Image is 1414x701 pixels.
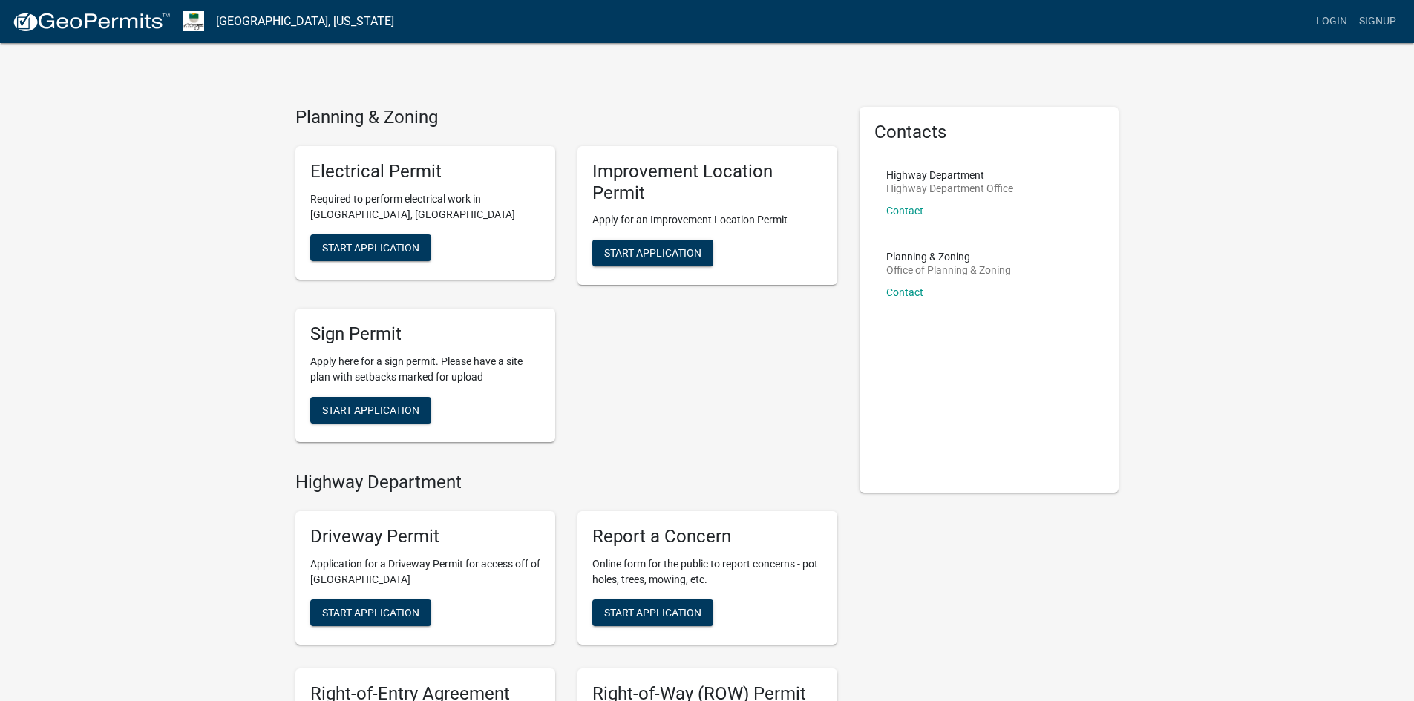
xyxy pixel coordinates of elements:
[886,251,1011,262] p: Planning & Zoning
[310,354,540,385] p: Apply here for a sign permit. Please have a site plan with setbacks marked for upload
[310,599,431,626] button: Start Application
[592,212,822,228] p: Apply for an Improvement Location Permit
[592,599,713,626] button: Start Application
[310,161,540,182] h5: Electrical Permit
[592,240,713,266] button: Start Application
[886,265,1011,275] p: Office of Planning & Zoning
[592,556,822,588] p: Online form for the public to report concerns - pot holes, trees, mowing, etc.
[604,606,701,618] span: Start Application
[592,161,822,204] h5: Improvement Location Permit
[592,526,822,547] h5: Report a Concern
[310,323,540,345] h5: Sign Permit
[310,556,540,588] p: Application for a Driveway Permit for access off of [GEOGRAPHIC_DATA]
[874,122,1104,143] h5: Contacts
[216,9,394,34] a: [GEOGRAPHIC_DATA], [US_STATE]
[886,170,1013,180] p: Highway Department
[1353,7,1402,36] a: Signup
[183,11,204,31] img: Morgan County, Indiana
[310,526,540,547] h5: Driveway Permit
[295,472,837,493] h4: Highway Department
[886,183,1013,194] p: Highway Department Office
[310,397,431,424] button: Start Application
[886,286,923,298] a: Contact
[1310,7,1353,36] a: Login
[310,191,540,223] p: Required to perform electrical work in [GEOGRAPHIC_DATA], [GEOGRAPHIC_DATA]
[310,234,431,261] button: Start Application
[604,247,701,259] span: Start Application
[322,241,419,253] span: Start Application
[322,606,419,618] span: Start Application
[886,205,923,217] a: Contact
[322,404,419,416] span: Start Application
[295,107,837,128] h4: Planning & Zoning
